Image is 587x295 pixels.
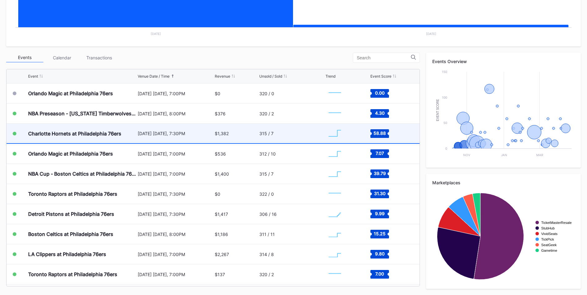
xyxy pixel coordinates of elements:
[138,74,170,79] div: Venue Date / Time
[375,211,384,216] text: 9.99
[541,249,557,252] text: Gametime
[541,237,554,241] text: TickPick
[326,246,344,262] svg: Chart title
[138,151,213,156] div: [DATE] [DATE], 7:00PM
[370,74,391,79] div: Event Score
[259,171,274,177] div: 315 / 7
[326,86,344,101] svg: Chart title
[326,226,344,242] svg: Chart title
[443,121,447,125] text: 50
[215,232,228,237] div: $1,186
[259,91,274,96] div: 320 / 0
[138,232,213,237] div: [DATE] [DATE], 8:00PM
[80,53,118,62] div: Transactions
[326,267,344,282] svg: Chart title
[373,171,386,176] text: 39.79
[28,151,113,157] div: Orlando Magic at Philadelphia 76ers
[326,166,344,182] svg: Chart title
[326,126,344,141] svg: Chart title
[374,191,385,196] text: 31.30
[536,153,543,157] text: Mar
[442,70,447,74] text: 150
[374,231,386,236] text: 15.25
[215,131,229,136] div: $1,382
[28,130,121,137] div: Charlotte Hornets at Philadelphia 76ers
[375,151,384,156] text: 7.07
[215,212,228,217] div: $1,417
[445,147,447,150] text: 0
[215,151,226,156] div: $536
[28,191,117,197] div: Toronto Raptors at Philadelphia 76ers
[259,232,275,237] div: 311 / 11
[28,251,106,257] div: LA Clippers at Philadelphia 76ers
[28,211,114,217] div: Detroit Pistons at Philadelphia 76ers
[259,212,277,217] div: 306 / 16
[259,74,282,79] div: Unsold / Sold
[326,74,335,79] div: Trend
[138,272,213,277] div: [DATE] [DATE], 7:00PM
[541,221,572,224] text: TicketMasterResale
[28,171,136,177] div: NBA Cup - Boston Celtics at Philadelphia 76ers
[357,55,411,60] input: Search
[436,99,439,121] text: Event Score
[259,151,276,156] div: 312 / 10
[151,32,161,36] text: [DATE]
[138,252,213,257] div: [DATE] [DATE], 7:00PM
[259,191,274,197] div: 322 / 0
[28,231,113,237] div: Boston Celtics at Philadelphia 76ers
[215,272,225,277] div: $137
[375,90,384,96] text: 0.00
[463,153,470,157] text: Nov
[326,206,344,222] svg: Chart title
[259,252,274,257] div: 314 / 8
[215,91,220,96] div: $0
[326,106,344,121] svg: Chart title
[138,171,213,177] div: [DATE] [DATE], 7:00PM
[432,190,575,283] svg: Chart title
[259,111,274,116] div: 320 / 2
[426,32,436,36] text: [DATE]
[326,186,344,202] svg: Chart title
[138,212,213,217] div: [DATE] [DATE], 7:30PM
[432,69,575,161] svg: Chart title
[375,271,384,276] text: 7.00
[138,91,213,96] div: [DATE] [DATE], 7:00PM
[215,252,229,257] div: $2,267
[541,243,557,247] text: SeatGeek
[373,130,386,135] text: 58.88
[215,171,229,177] div: $1,400
[28,110,136,117] div: NBA Preseason - [US_STATE] Timberwolves at Philadelphia 76ers
[432,180,575,185] div: Marketplaces
[259,131,274,136] div: 315 / 7
[28,271,117,277] div: Toronto Raptors at Philadelphia 76ers
[375,110,384,116] text: 4.30
[375,251,384,256] text: 9.80
[541,232,558,236] text: VividSeats
[28,74,38,79] div: Event
[43,53,80,62] div: Calendar
[215,191,220,197] div: $0
[541,226,555,230] text: StubHub
[6,53,43,62] div: Events
[28,90,113,96] div: Orlando Magic at Philadelphia 76ers
[138,191,213,197] div: [DATE] [DATE], 7:30PM
[432,59,575,64] div: Events Overview
[138,131,213,136] div: [DATE] [DATE], 7:30PM
[326,146,344,161] svg: Chart title
[501,153,507,157] text: Jan
[215,74,230,79] div: Revenue
[442,96,447,99] text: 100
[215,111,226,116] div: $376
[138,111,213,116] div: [DATE] [DATE], 8:00PM
[259,272,274,277] div: 320 / 2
